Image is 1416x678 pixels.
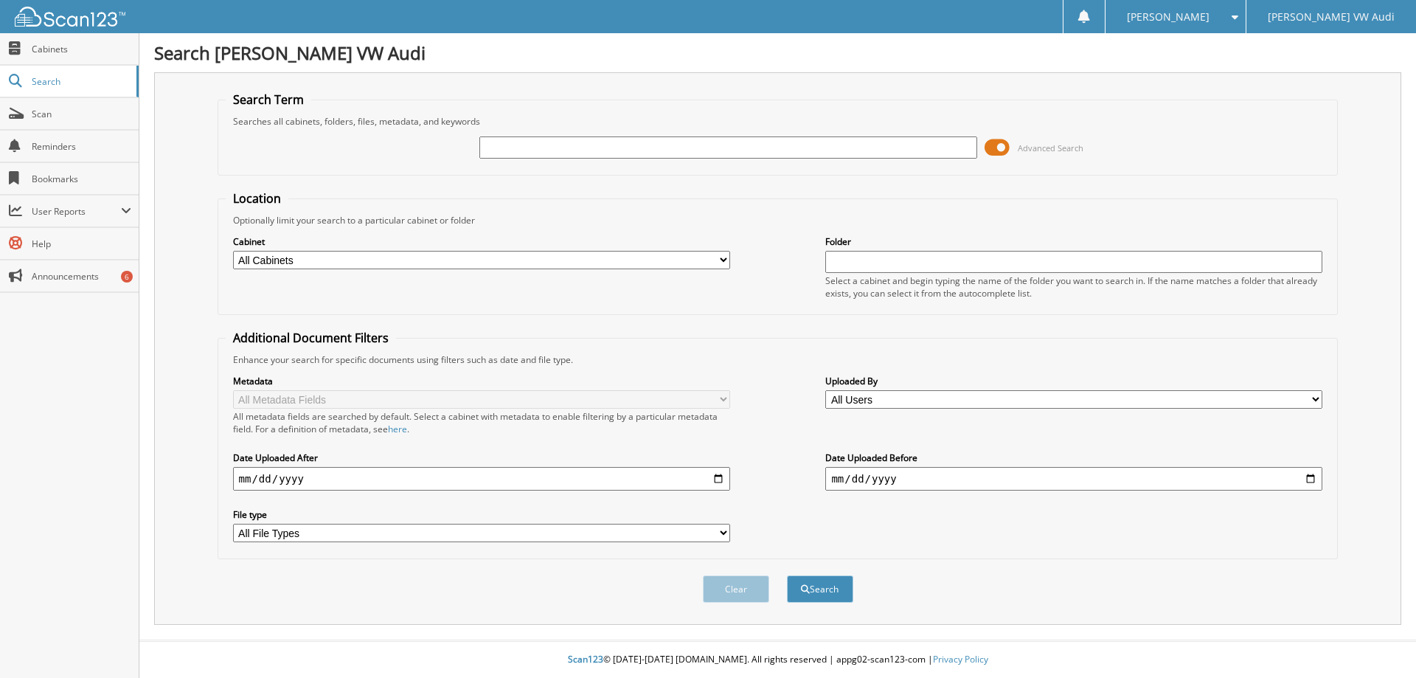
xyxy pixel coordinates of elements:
span: Search [32,75,129,88]
span: Help [32,238,131,250]
div: Select a cabinet and begin typing the name of the folder you want to search in. If the name match... [825,274,1322,300]
span: Reminders [32,140,131,153]
label: File type [233,508,730,521]
button: Clear [703,575,769,603]
label: Cabinet [233,235,730,248]
div: Searches all cabinets, folders, files, metadata, and keywords [226,115,1330,128]
label: Folder [825,235,1322,248]
label: Date Uploaded Before [825,452,1322,464]
span: Bookmarks [32,173,131,185]
img: scan123-logo-white.svg [15,7,125,27]
div: All metadata fields are searched by default. Select a cabinet with metadata to enable filtering b... [233,410,730,435]
legend: Search Term [226,91,311,108]
a: Privacy Policy [933,653,988,665]
div: Enhance your search for specific documents using filters such as date and file type. [226,353,1330,366]
legend: Location [226,190,288,207]
span: Scan123 [568,653,603,665]
legend: Additional Document Filters [226,330,396,346]
span: User Reports [32,205,121,218]
input: end [825,467,1322,491]
span: [PERSON_NAME] VW Audi [1268,13,1395,21]
span: [PERSON_NAME] [1127,13,1209,21]
label: Uploaded By [825,375,1322,387]
span: Scan [32,108,131,120]
span: Advanced Search [1018,142,1083,153]
div: 6 [121,271,133,283]
input: start [233,467,730,491]
label: Metadata [233,375,730,387]
a: here [388,423,407,435]
div: Optionally limit your search to a particular cabinet or folder [226,214,1330,226]
button: Search [787,575,853,603]
span: Announcements [32,270,131,283]
span: Cabinets [32,43,131,55]
label: Date Uploaded After [233,452,730,464]
div: © [DATE]-[DATE] [DOMAIN_NAME]. All rights reserved | appg02-scan123-com | [139,642,1416,678]
h1: Search [PERSON_NAME] VW Audi [154,41,1401,65]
